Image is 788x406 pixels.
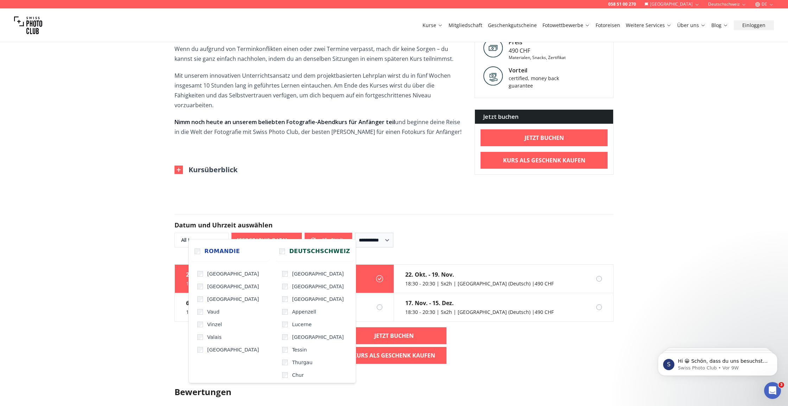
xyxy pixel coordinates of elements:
span: Deutschschweiz [289,247,350,256]
input: [GEOGRAPHIC_DATA] [282,284,288,289]
img: Swiss photo club [14,11,42,39]
div: 17. Nov. - 15. Dez. [405,299,554,307]
input: [GEOGRAPHIC_DATA] [197,296,203,302]
h3: Bewertungen [174,386,614,398]
a: Jetzt buchen [481,129,608,146]
span: Chur [292,372,304,379]
div: 490 CHF [509,46,566,55]
input: Chur [282,372,288,378]
a: Jetzt buchen [342,327,446,344]
button: [GEOGRAPHIC_DATA] [231,233,302,247]
button: Weitere Services [623,20,674,30]
div: certified, money back guarantee [509,75,568,89]
button: Alle Städte [305,233,352,247]
strong: Nimm noch heute an unserem beliebten Fotografie-Abendkurs für Anfänger teil [174,118,395,126]
input: [GEOGRAPHIC_DATA] [282,334,288,340]
p: Mit unserem innovativen Unterrichtsansatz und dem projektbasierten Lehrplan wirst du in fünf Woch... [174,71,463,110]
div: 18:30 - 20:30 | 5x2h | [GEOGRAPHIC_DATA] (Englisch) | 490 CHF [186,309,335,316]
button: Mitgliedschaft [446,20,485,30]
span: [GEOGRAPHIC_DATA] [207,296,259,303]
span: [GEOGRAPHIC_DATA] [292,283,344,290]
b: Jetzt buchen [374,331,414,340]
a: Geschenkgutscheine [488,22,537,29]
input: Deutschschweiz [279,249,285,254]
iframe: Intercom live chat [764,382,781,399]
button: Blog [708,20,731,30]
span: [GEOGRAPHIC_DATA] [207,283,259,290]
p: Wenn du aufgrund von Terminkonflikten einen oder zwei Termine verpasst, mach dir keine Sorgen – d... [174,44,463,64]
input: Appenzell [282,309,288,315]
p: und beginne deine Reise in die Welt der Fotografie mit Swiss Photo Club, der besten [PERSON_NAME]... [174,117,463,137]
span: Thurgau [292,359,312,366]
span: Lucerne [292,321,312,328]
img: Preis [483,38,503,58]
iframe: Intercom notifications Nachricht [647,338,788,387]
b: Jetzt buchen [525,134,564,142]
div: 6. Nov. - 4. Dez. [186,299,335,307]
a: Kurs als Geschenk kaufen [481,152,608,169]
div: Preis [509,38,566,46]
span: [GEOGRAPHIC_DATA] [207,346,259,353]
div: 18:30 - 20:30 | 5x2h | [GEOGRAPHIC_DATA] (Deutsch) | 490 CHF [405,280,554,287]
button: Geschenkgutscheine [485,20,540,30]
a: Blog [711,22,728,29]
button: Fotowettbewerbe [540,20,593,30]
div: 18:30 - 20:30 | 5x2h | [GEOGRAPHIC_DATA] (Englisch) | 490 CHF [186,280,335,287]
a: Weitere Services [626,22,672,29]
input: [GEOGRAPHIC_DATA] [197,284,203,289]
a: Fotowettbewerbe [542,22,590,29]
div: [GEOGRAPHIC_DATA] [189,239,356,383]
h2: Datum und Uhrzeit auswählen [174,220,614,230]
div: Vorteil [509,66,568,75]
div: 22. Okt. - 19. Nov. [405,270,554,279]
span: Vaud [207,308,220,315]
a: Kurse [422,22,443,29]
input: Tessin [282,347,288,353]
b: Kurs als Geschenk kaufen [503,156,585,165]
span: All Languages [176,234,228,246]
div: Materialen, Snacks, Zertifikat [509,55,566,60]
b: Kurs als Geschenk kaufen [353,351,435,360]
input: [GEOGRAPHIC_DATA] [282,271,288,277]
div: Jetzt buchen [475,110,613,124]
input: [GEOGRAPHIC_DATA] [197,347,203,353]
button: Einloggen [734,20,774,30]
a: Kurs als Geschenk kaufen [342,347,446,364]
a: 058 51 00 270 [608,1,636,7]
div: 25. Sept. [186,270,335,279]
button: All Languages [174,233,229,247]
input: Vinzel [197,322,203,327]
button: Kurse [420,20,446,30]
input: [GEOGRAPHIC_DATA] [197,271,203,277]
input: Vaud [197,309,203,315]
span: Valais [207,334,222,341]
button: Fotoreisen [593,20,623,30]
span: Appenzell [292,308,316,315]
span: Vinzel [207,321,222,328]
span: Tessin [292,346,307,353]
img: Vorteil [483,66,503,86]
input: Valais [197,334,203,340]
input: Thurgau [282,360,288,365]
img: Outline Close [174,166,183,174]
span: [GEOGRAPHIC_DATA] [292,270,344,277]
span: [GEOGRAPHIC_DATA] [292,296,344,303]
button: Über uns [674,20,708,30]
span: 3 [779,382,784,388]
span: Romandie [204,247,240,256]
span: [GEOGRAPHIC_DATA] [292,334,344,341]
a: Fotoreisen [596,22,620,29]
button: Kursüberblick [174,165,237,175]
a: Über uns [677,22,706,29]
div: 18:30 - 20:30 | 5x2h | [GEOGRAPHIC_DATA] (Deutsch) | 490 CHF [405,309,554,316]
span: [GEOGRAPHIC_DATA] [207,270,259,277]
input: [GEOGRAPHIC_DATA] [282,296,288,302]
input: Lucerne [282,322,288,327]
a: Mitgliedschaft [449,22,482,29]
input: Romandie [195,249,200,254]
